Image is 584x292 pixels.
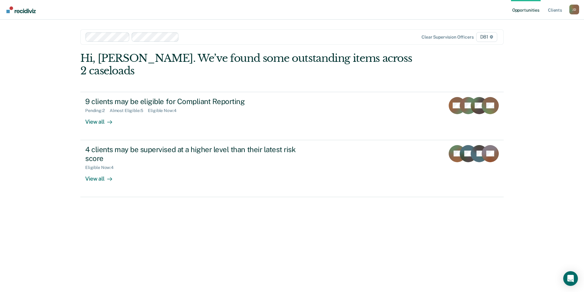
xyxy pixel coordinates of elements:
div: 9 clients may be eligible for Compliant Reporting [85,97,300,106]
span: D81 [476,32,497,42]
a: 9 clients may be eligible for Compliant ReportingPending:2Almost Eligible:5Eligible Now:4View all [80,92,504,140]
div: View all [85,170,119,182]
div: Hi, [PERSON_NAME]. We’ve found some outstanding items across 2 caseloads [80,52,419,77]
button: Profile dropdown button [569,5,579,14]
div: J D [569,5,579,14]
div: Pending : 2 [85,108,110,113]
div: Almost Eligible : 5 [110,108,148,113]
div: Open Intercom Messenger [563,271,578,286]
div: Clear supervision officers [422,35,473,40]
img: Recidiviz [6,6,36,13]
div: Eligible Now : 4 [85,165,119,170]
div: View all [85,113,119,125]
a: 4 clients may be supervised at a higher level than their latest risk scoreEligible Now:4View all [80,140,504,197]
div: 4 clients may be supervised at a higher level than their latest risk score [85,145,300,163]
div: Eligible Now : 4 [148,108,181,113]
